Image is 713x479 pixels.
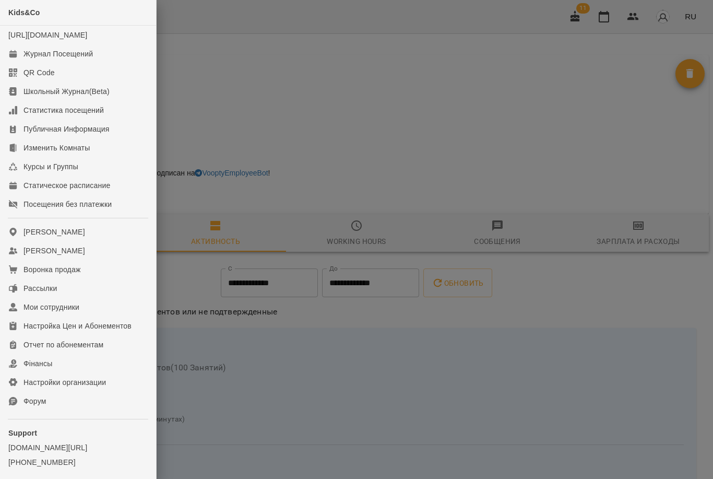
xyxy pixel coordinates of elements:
[23,86,110,97] div: Школьный Журнал(Beta)
[23,358,52,369] div: Фінансы
[23,321,132,331] div: Настройка Цен и Абонементов
[23,302,79,312] div: Мои сотрудники
[23,161,78,172] div: Курсы и Группы
[23,199,112,209] div: Посещения без платежки
[8,31,87,39] a: [URL][DOMAIN_NAME]
[23,49,93,59] div: Журнал Посещений
[23,67,55,78] div: QR Code
[23,377,106,388] div: Настройки организации
[23,283,57,294] div: Рассылки
[8,457,148,468] a: [PHONE_NUMBER]
[23,180,110,191] div: Статическое расписание
[23,124,110,134] div: Публичная Информация
[23,340,103,350] div: Отчет по абонементам
[23,227,85,237] div: [PERSON_NAME]
[23,264,81,275] div: Воронка продаж
[8,8,40,17] span: Kids&Co
[23,105,104,115] div: Статистика посещений
[8,442,148,453] a: [DOMAIN_NAME][URL]
[23,143,90,153] div: Изменить Комнаты
[23,396,46,406] div: Форум
[23,246,85,256] div: [PERSON_NAME]
[8,428,148,438] p: Support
